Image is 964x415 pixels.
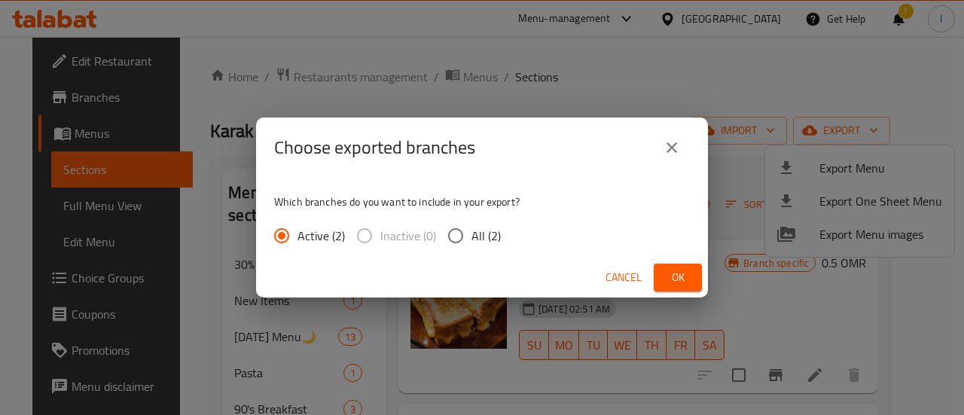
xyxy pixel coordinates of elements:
[380,227,436,245] span: Inactive (0)
[654,264,702,291] button: Ok
[654,130,690,166] button: close
[606,268,642,287] span: Cancel
[274,194,690,209] p: Which branches do you want to include in your export?
[274,136,475,160] h2: Choose exported branches
[666,268,690,287] span: Ok
[471,227,501,245] span: All (2)
[297,227,345,245] span: Active (2)
[599,264,648,291] button: Cancel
